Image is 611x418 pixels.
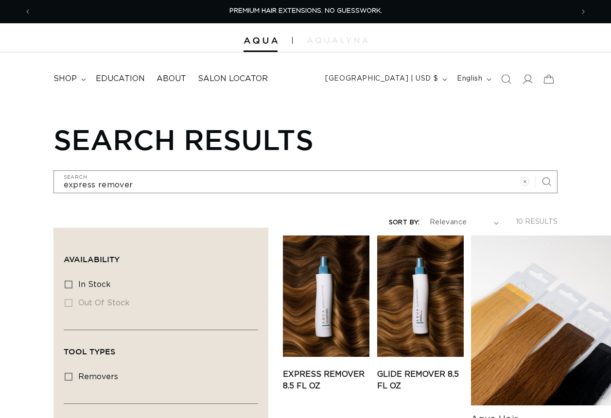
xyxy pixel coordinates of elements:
button: [GEOGRAPHIC_DATA] | USD $ [319,70,451,88]
img: Aqua Hair Extensions [244,37,278,44]
button: Clear search term [514,171,536,192]
summary: Availability (0 selected) [64,238,258,273]
a: About [151,68,192,90]
span: Tool Types [64,347,115,356]
h1: Search results [53,123,558,156]
span: removers [78,373,118,381]
span: PREMIUM HAIR EXTENSIONS. NO GUESSWORK. [229,8,382,14]
summary: shop [48,68,90,90]
a: Express Remover 8.5 fl oz [283,368,369,392]
button: English [451,70,495,88]
span: [GEOGRAPHIC_DATA] | USD $ [325,74,438,84]
summary: Tool Types (0 selected) [64,330,258,365]
summary: Search [495,68,517,90]
label: Sort by: [389,219,420,226]
button: Next announcement [573,2,594,21]
img: aqualyna.com [307,37,368,43]
span: About [157,74,186,84]
input: Search [54,171,558,193]
span: In stock [78,281,111,288]
span: Availability [64,255,120,264]
span: English [457,74,482,84]
span: Education [96,74,145,84]
a: Education [90,68,151,90]
a: Glide Remover 8.5 fl oz [377,368,464,392]
span: 10 results [516,218,558,225]
button: Search [536,171,557,192]
span: Salon Locator [198,74,268,84]
a: Salon Locator [192,68,274,90]
span: shop [53,74,77,84]
button: Previous announcement [17,2,38,21]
